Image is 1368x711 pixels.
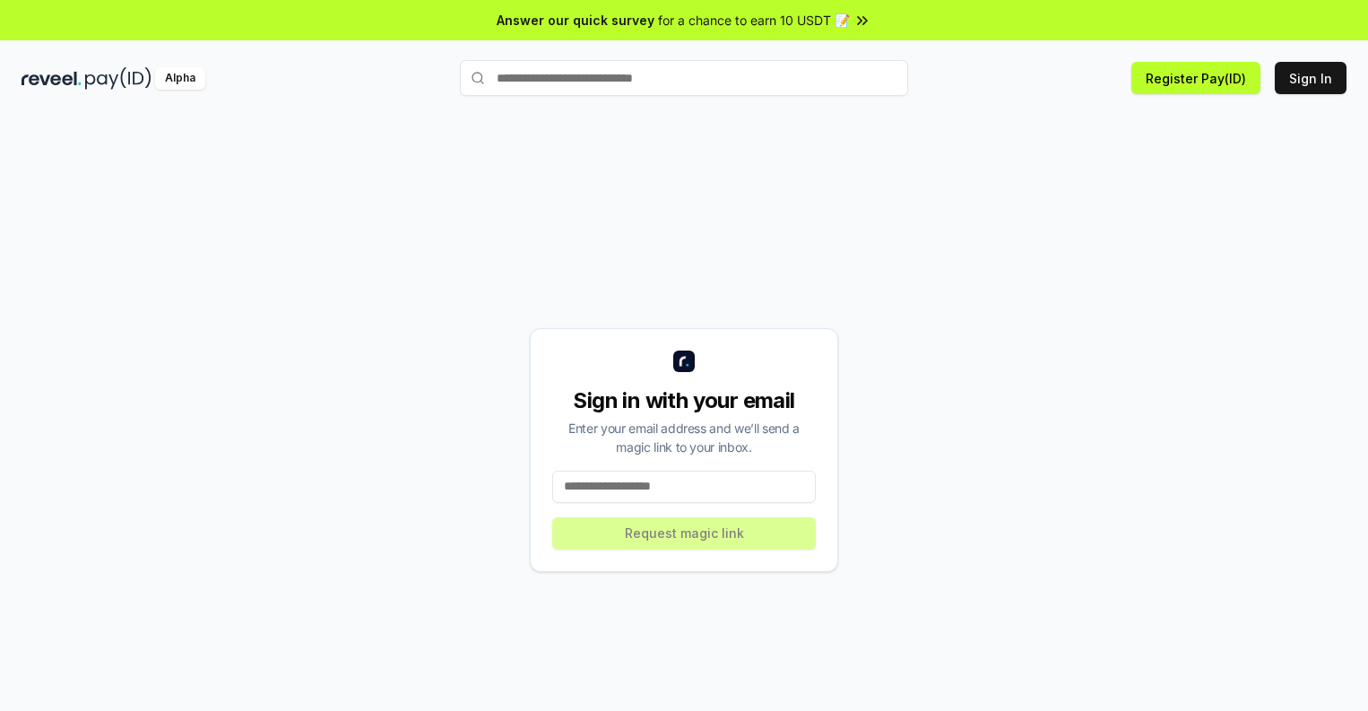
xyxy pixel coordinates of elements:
img: logo_small [673,351,695,372]
div: Enter your email address and we’ll send a magic link to your inbox. [552,419,816,456]
span: for a chance to earn 10 USDT 📝 [658,11,850,30]
button: Register Pay(ID) [1131,62,1260,94]
div: Alpha [155,67,205,90]
img: reveel_dark [22,67,82,90]
div: Sign in with your email [552,386,816,415]
img: pay_id [85,67,152,90]
button: Sign In [1275,62,1346,94]
span: Answer our quick survey [497,11,654,30]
